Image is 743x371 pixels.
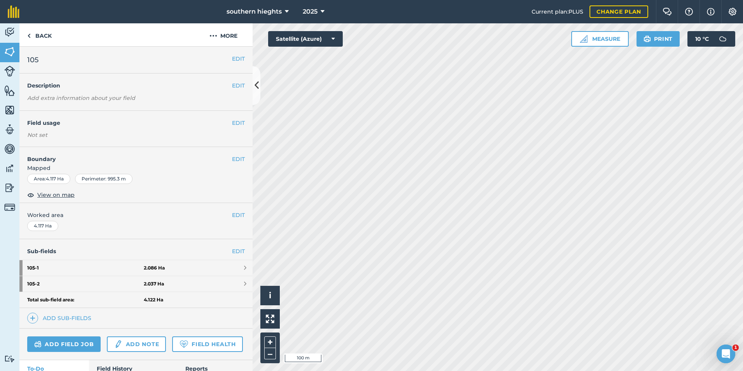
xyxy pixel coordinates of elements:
a: Add note [107,336,166,352]
button: 10 °C [687,31,735,47]
button: – [264,348,276,359]
a: Back [19,23,59,46]
iframe: Intercom live chat [717,345,735,363]
a: Field Health [172,336,242,352]
span: Mapped [19,164,253,172]
div: 4.117 Ha [27,221,58,231]
span: i [269,290,271,300]
strong: 2.037 Ha [144,281,164,287]
span: 1 [733,345,739,351]
img: svg+xml;base64,PD94bWwgdmVyc2lvbj0iMS4wIiBlbmNvZGluZz0idXRmLTgiPz4KPCEtLSBHZW5lcmF0b3I6IEFkb2JlIE... [4,182,15,194]
img: svg+xml;base64,PD94bWwgdmVyc2lvbj0iMS4wIiBlbmNvZGluZz0idXRmLTgiPz4KPCEtLSBHZW5lcmF0b3I6IEFkb2JlIE... [4,26,15,38]
span: 2025 [303,7,317,16]
img: svg+xml;base64,PD94bWwgdmVyc2lvbj0iMS4wIiBlbmNvZGluZz0idXRmLTgiPz4KPCEtLSBHZW5lcmF0b3I6IEFkb2JlIE... [715,31,731,47]
span: Current plan : PLUS [532,7,583,16]
img: Two speech bubbles overlapping with the left bubble in the forefront [663,8,672,16]
button: Print [637,31,680,47]
button: EDIT [232,54,245,63]
img: svg+xml;base64,PD94bWwgdmVyc2lvbj0iMS4wIiBlbmNvZGluZz0idXRmLTgiPz4KPCEtLSBHZW5lcmF0b3I6IEFkb2JlIE... [4,355,15,362]
strong: Total sub-field area: [27,297,144,303]
img: svg+xml;base64,PHN2ZyB4bWxucz0iaHR0cDovL3d3dy53My5vcmcvMjAwMC9zdmciIHdpZHRoPSIxOCIgaGVpZ2h0PSIyNC... [27,190,34,199]
h4: Sub-fields [19,247,253,255]
img: svg+xml;base64,PHN2ZyB4bWxucz0iaHR0cDovL3d3dy53My5vcmcvMjAwMC9zdmciIHdpZHRoPSI1NiIgaGVpZ2h0PSI2MC... [4,85,15,96]
a: 105-12.086 Ha [19,260,253,276]
img: svg+xml;base64,PD94bWwgdmVyc2lvbj0iMS4wIiBlbmNvZGluZz0idXRmLTgiPz4KPCEtLSBHZW5lcmF0b3I6IEFkb2JlIE... [4,202,15,213]
span: 105 [27,54,38,65]
span: Worked area [27,211,245,219]
button: i [260,286,280,305]
a: 105-22.037 Ha [19,276,253,292]
img: svg+xml;base64,PD94bWwgdmVyc2lvbj0iMS4wIiBlbmNvZGluZz0idXRmLTgiPz4KPCEtLSBHZW5lcmF0b3I6IEFkb2JlIE... [4,124,15,135]
span: View on map [37,191,75,199]
button: EDIT [232,119,245,127]
div: Not set [27,131,245,139]
button: Satellite (Azure) [268,31,343,47]
img: svg+xml;base64,PHN2ZyB4bWxucz0iaHR0cDovL3d3dy53My5vcmcvMjAwMC9zdmciIHdpZHRoPSI1NiIgaGVpZ2h0PSI2MC... [4,104,15,116]
img: svg+xml;base64,PD94bWwgdmVyc2lvbj0iMS4wIiBlbmNvZGluZz0idXRmLTgiPz4KPCEtLSBHZW5lcmF0b3I6IEFkb2JlIE... [4,66,15,77]
img: svg+xml;base64,PHN2ZyB4bWxucz0iaHR0cDovL3d3dy53My5vcmcvMjAwMC9zdmciIHdpZHRoPSIxNCIgaGVpZ2h0PSIyNC... [30,313,35,323]
img: Ruler icon [580,35,588,43]
img: svg+xml;base64,PHN2ZyB4bWxucz0iaHR0cDovL3d3dy53My5vcmcvMjAwMC9zdmciIHdpZHRoPSIyMCIgaGVpZ2h0PSIyNC... [209,31,217,40]
img: svg+xml;base64,PHN2ZyB4bWxucz0iaHR0cDovL3d3dy53My5vcmcvMjAwMC9zdmciIHdpZHRoPSIxOSIgaGVpZ2h0PSIyNC... [644,34,651,44]
a: Change plan [590,5,648,18]
button: View on map [27,190,75,199]
strong: 105 - 1 [27,260,144,276]
img: svg+xml;base64,PD94bWwgdmVyc2lvbj0iMS4wIiBlbmNvZGluZz0idXRmLTgiPz4KPCEtLSBHZW5lcmF0b3I6IEFkb2JlIE... [4,163,15,174]
h4: Field usage [27,119,232,127]
strong: 4.122 Ha [144,297,163,303]
button: + [264,336,276,348]
span: 10 ° C [695,31,709,47]
img: svg+xml;base64,PD94bWwgdmVyc2lvbj0iMS4wIiBlbmNvZGluZz0idXRmLTgiPz4KPCEtLSBHZW5lcmF0b3I6IEFkb2JlIE... [114,339,122,349]
h4: Description [27,81,245,90]
a: Add field job [27,336,101,352]
button: EDIT [232,211,245,219]
img: svg+xml;base64,PHN2ZyB4bWxucz0iaHR0cDovL3d3dy53My5vcmcvMjAwMC9zdmciIHdpZHRoPSI5IiBoZWlnaHQ9IjI0Ii... [27,31,31,40]
img: A question mark icon [684,8,694,16]
strong: 105 - 2 [27,276,144,292]
a: EDIT [232,247,245,255]
h4: Boundary [19,147,232,163]
img: svg+xml;base64,PD94bWwgdmVyc2lvbj0iMS4wIiBlbmNvZGluZz0idXRmLTgiPz4KPCEtLSBHZW5lcmF0b3I6IEFkb2JlIE... [4,143,15,155]
strong: 2.086 Ha [144,265,165,271]
img: svg+xml;base64,PHN2ZyB4bWxucz0iaHR0cDovL3d3dy53My5vcmcvMjAwMC9zdmciIHdpZHRoPSIxNyIgaGVpZ2h0PSIxNy... [707,7,715,16]
button: More [194,23,253,46]
span: southern hieghts [227,7,282,16]
button: Measure [571,31,629,47]
em: Add extra information about your field [27,94,135,101]
img: svg+xml;base64,PD94bWwgdmVyc2lvbj0iMS4wIiBlbmNvZGluZz0idXRmLTgiPz4KPCEtLSBHZW5lcmF0b3I6IEFkb2JlIE... [34,339,42,349]
img: fieldmargin Logo [8,5,19,18]
button: EDIT [232,81,245,90]
a: Add sub-fields [27,313,94,324]
div: Perimeter : 995.3 m [75,174,133,184]
div: Area : 4.117 Ha [27,174,70,184]
img: A cog icon [728,8,737,16]
img: Four arrows, one pointing top left, one top right, one bottom right and the last bottom left [266,315,274,323]
img: svg+xml;base64,PHN2ZyB4bWxucz0iaHR0cDovL3d3dy53My5vcmcvMjAwMC9zdmciIHdpZHRoPSI1NiIgaGVpZ2h0PSI2MC... [4,46,15,58]
button: EDIT [232,155,245,163]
